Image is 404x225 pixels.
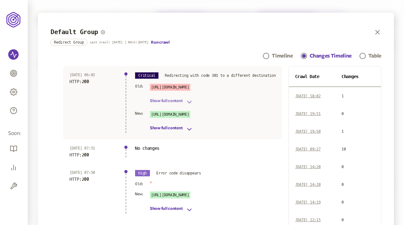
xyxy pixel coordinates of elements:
[135,72,158,79] span: Critical
[135,181,144,186] p: Old:
[342,218,344,222] span: 0
[295,74,319,79] span: Crawl Date
[150,125,193,133] button: Show full content
[295,112,321,116] span: [DATE] 19:51
[82,79,89,84] span: 200
[69,177,89,182] p: HTTP:
[342,129,344,134] span: 1
[263,52,293,60] a: Timeline
[90,40,149,44] p: Last crawl: [DATE] | Next: [DATE]
[295,147,321,151] span: [DATE] 09:27
[295,218,321,222] span: [DATE] 12:15
[342,94,344,98] span: 1
[156,171,201,176] p: Error code disappears
[69,146,117,151] p: [DATE] 07:51
[8,130,20,137] span: Soon:
[295,94,321,98] span: [DATE] 18:02
[295,200,321,204] span: [DATE] 14:19
[295,182,321,187] span: [DATE] 14:20
[135,84,144,106] p: Old:
[301,52,352,60] a: Changes Timeline
[135,170,150,176] span: High
[295,165,321,169] span: [DATE] 14:20
[69,72,117,77] p: [DATE] 06:02
[272,52,293,60] div: Timeline
[50,39,87,46] div: Redirect Group
[368,52,381,60] div: Table
[150,84,190,91] span: [URL][DOMAIN_NAME]
[342,74,359,79] span: Changes
[342,182,344,187] span: 0
[135,111,144,133] p: New:
[150,98,193,106] button: Show full content
[50,28,98,36] h3: Default Group
[69,152,89,157] p: HTTP:
[165,73,276,78] p: Redirecting with code 301 to a different destination
[151,40,169,45] button: Run crawl
[150,192,190,198] span: [URL][DOMAIN_NAME]
[342,200,344,204] span: 0
[82,152,89,157] span: 200
[69,170,117,175] p: [DATE] 07:50
[50,52,381,60] div: Navigation
[150,206,193,214] button: Show full content
[310,52,352,60] div: Changes Timeline
[342,165,344,169] span: 0
[150,111,190,118] span: [URL][DOMAIN_NAME]
[135,192,144,214] p: New:
[359,52,381,60] a: Table
[295,129,321,134] span: [DATE] 19:50
[342,112,344,116] span: 0
[69,79,89,84] p: HTTP:
[342,147,346,151] span: 10
[82,177,89,182] span: 200
[135,146,276,151] span: No changes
